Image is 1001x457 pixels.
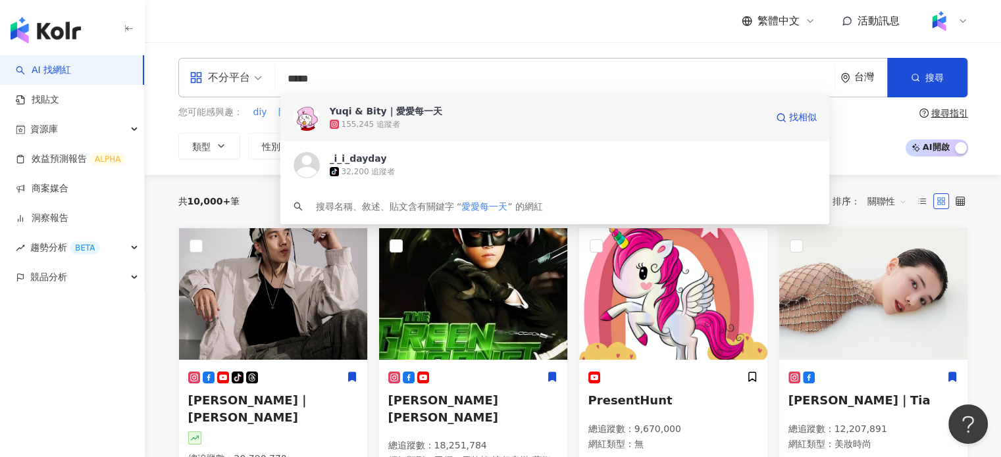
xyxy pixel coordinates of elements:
[330,105,442,118] div: Yuqi & Bity｜愛愛每一天
[70,241,100,254] div: BETA
[461,201,507,212] span: 愛愛每一天
[192,141,211,152] span: 類型
[388,393,498,423] span: [PERSON_NAME] [PERSON_NAME]
[834,439,871,449] span: 美妝時尚
[248,133,310,159] button: 性別
[867,191,907,212] span: 關聯性
[16,212,68,225] a: 洞察報告
[178,133,240,159] button: 類型
[294,202,303,211] span: search
[278,106,297,119] span: 陶孩
[588,393,673,407] span: PresentHunt
[316,199,543,214] div: 搜尋名稱、敘述、貼文含有關鍵字 “ ” 的網紅
[190,71,203,84] span: appstore
[11,17,81,43] img: logo
[188,196,231,206] span: 10,000+
[757,14,800,28] span: 繁體中文
[579,228,767,360] img: KOL Avatar
[294,152,320,178] img: KOL Avatar
[30,114,58,144] span: 資源庫
[854,72,887,83] div: 台灣
[858,14,900,27] span: 活動訊息
[887,58,967,97] button: 搜尋
[179,228,367,360] img: KOL Avatar
[330,152,387,165] div: _i_i_dayday
[253,105,268,120] button: diy
[16,182,68,195] a: 商案媒合
[919,108,929,118] span: question-circle
[379,228,567,360] img: KOL Avatar
[30,233,100,262] span: 趨勢分析
[294,105,320,131] img: KOL Avatar
[948,404,988,444] iframe: Help Scout Beacon - Open
[178,196,240,206] div: 共 筆
[588,438,758,451] p: 網紅類型 ： 無
[16,243,25,253] span: rise
[16,93,59,107] a: 找貼文
[30,262,67,292] span: 競品分析
[925,72,944,83] span: 搜尋
[776,105,817,131] a: 找相似
[840,73,850,83] span: environment
[253,106,267,119] span: diy
[190,67,250,88] div: 不分平台
[927,9,952,34] img: Kolr%20app%20icon%20%281%29.png
[788,438,958,451] p: 網紅類型 ：
[788,423,958,436] p: 總追蹤數 ： 12,207,891
[931,108,968,118] div: 搜尋指引
[779,228,967,360] img: KOL Avatar
[278,105,297,120] button: 陶孩
[188,393,310,423] span: [PERSON_NAME]｜[PERSON_NAME]
[342,119,400,130] div: 155,245 追蹤者
[588,423,758,436] p: 總追蹤數 ： 9,670,000
[342,166,396,178] div: 32,200 追蹤者
[788,393,931,407] span: [PERSON_NAME]｜Tia
[262,141,280,152] span: 性別
[16,64,71,77] a: searchAI 找網紅
[178,106,243,119] span: 您可能感興趣：
[388,439,558,452] p: 總追蹤數 ： 18,251,784
[789,111,817,124] span: 找相似
[833,191,914,212] div: 排序：
[16,153,126,166] a: 效益預測報告ALPHA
